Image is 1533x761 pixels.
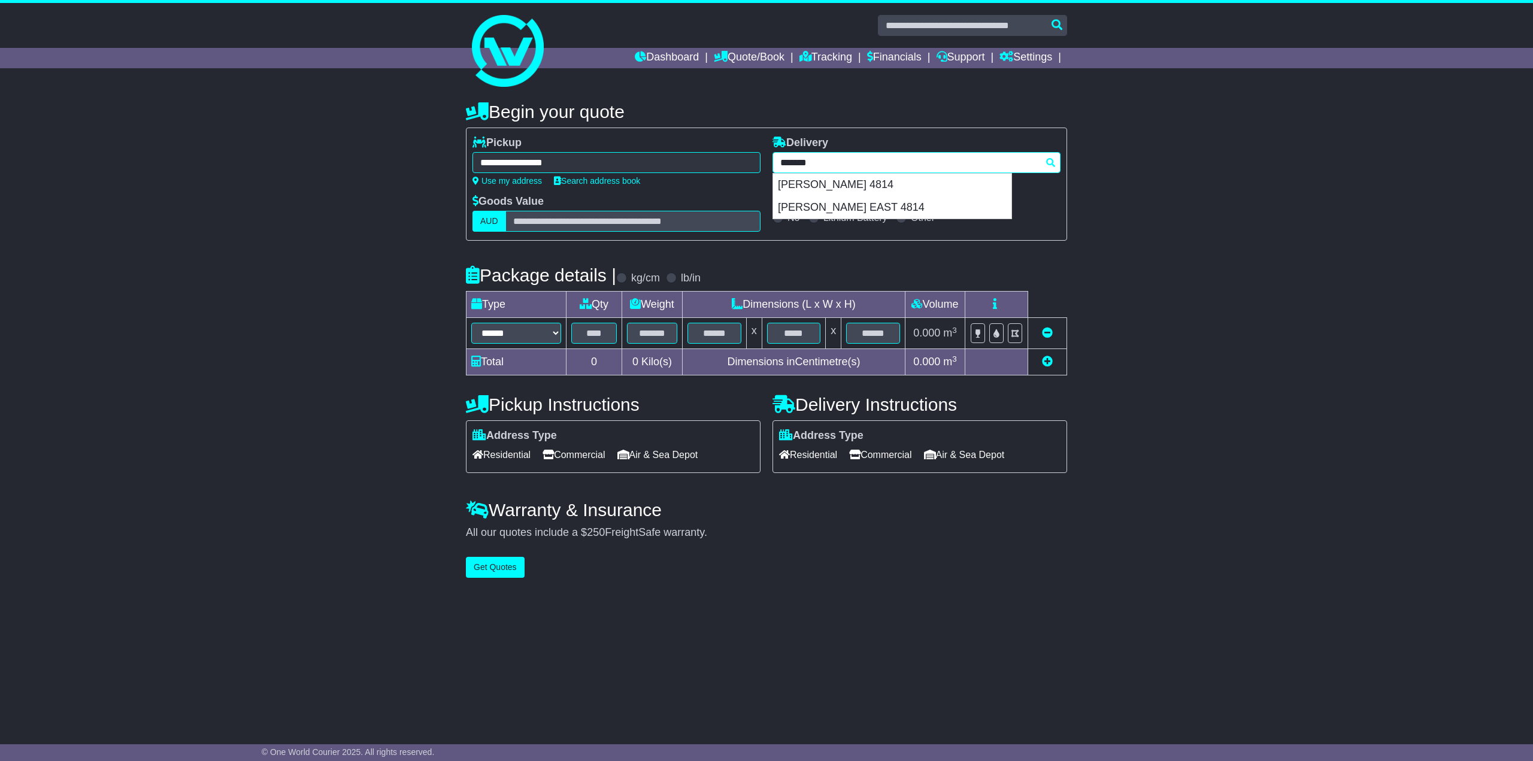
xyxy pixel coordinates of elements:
[617,445,698,464] span: Air & Sea Depot
[952,326,957,335] sup: 3
[943,327,957,339] span: m
[543,445,605,464] span: Commercial
[714,48,784,68] a: Quote/Book
[772,395,1067,414] h4: Delivery Instructions
[682,292,905,318] td: Dimensions (L x W x H)
[635,48,699,68] a: Dashboard
[472,195,544,208] label: Goods Value
[466,265,616,285] h4: Package details |
[554,176,640,186] a: Search address book
[826,318,841,349] td: x
[472,429,557,442] label: Address Type
[772,137,828,150] label: Delivery
[913,356,940,368] span: 0.000
[262,747,435,757] span: © One World Courier 2025. All rights reserved.
[566,292,622,318] td: Qty
[849,445,911,464] span: Commercial
[799,48,852,68] a: Tracking
[1042,356,1053,368] a: Add new item
[681,272,701,285] label: lb/in
[682,349,905,375] td: Dimensions in Centimetre(s)
[466,500,1067,520] h4: Warranty & Insurance
[472,176,542,186] a: Use my address
[631,272,660,285] label: kg/cm
[472,211,506,232] label: AUD
[466,395,761,414] h4: Pickup Instructions
[466,102,1067,122] h4: Begin your quote
[466,292,566,318] td: Type
[867,48,922,68] a: Financials
[472,445,531,464] span: Residential
[772,152,1061,173] typeahead: Please provide city
[952,354,957,363] sup: 3
[1042,327,1053,339] a: Remove this item
[566,349,622,375] td: 0
[905,292,965,318] td: Volume
[466,526,1067,539] div: All our quotes include a $ FreightSafe warranty.
[773,174,1011,196] div: [PERSON_NAME] 4814
[466,557,525,578] button: Get Quotes
[937,48,985,68] a: Support
[913,327,940,339] span: 0.000
[622,292,683,318] td: Weight
[779,429,864,442] label: Address Type
[466,349,566,375] td: Total
[746,318,762,349] td: x
[472,137,522,150] label: Pickup
[924,445,1005,464] span: Air & Sea Depot
[779,445,837,464] span: Residential
[587,526,605,538] span: 250
[622,349,683,375] td: Kilo(s)
[632,356,638,368] span: 0
[943,356,957,368] span: m
[773,196,1011,219] div: [PERSON_NAME] EAST 4814
[999,48,1052,68] a: Settings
